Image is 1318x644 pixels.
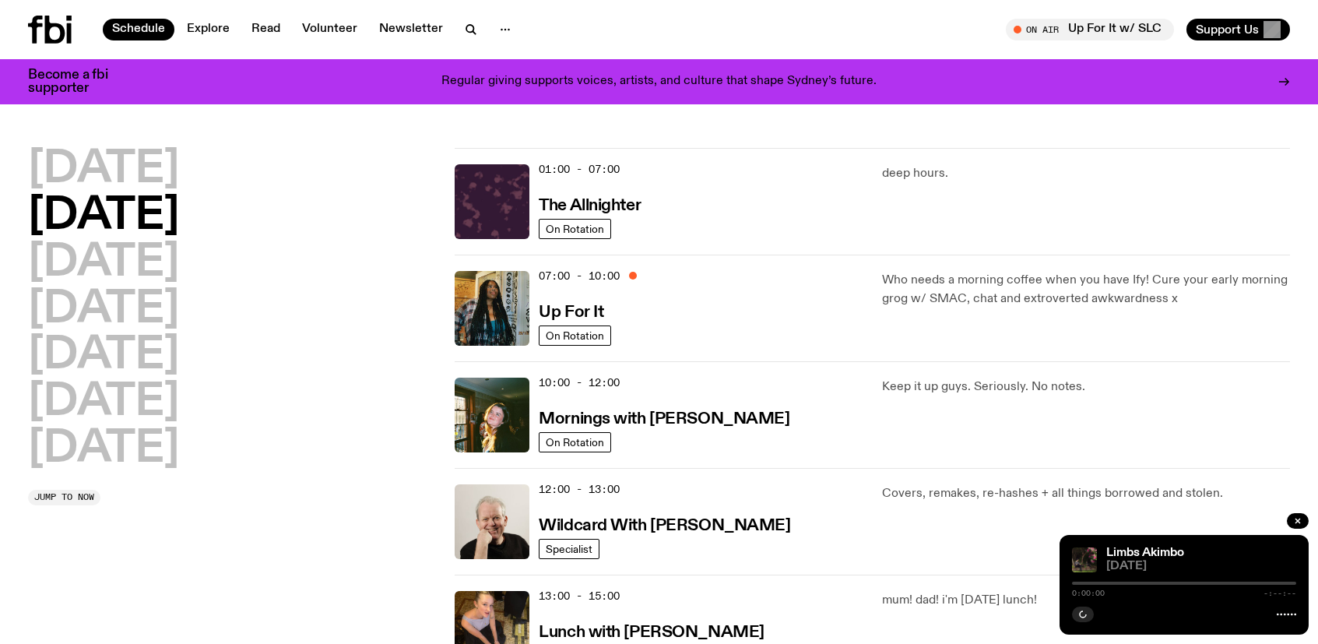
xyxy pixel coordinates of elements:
[28,334,179,378] button: [DATE]
[539,518,790,534] h3: Wildcard With [PERSON_NAME]
[28,428,179,471] button: [DATE]
[28,69,128,95] h3: Become a fbi supporter
[539,539,599,559] a: Specialist
[455,484,529,559] img: Stuart is smiling charmingly, wearing a black t-shirt against a stark white background.
[293,19,367,40] a: Volunteer
[882,484,1290,503] p: Covers, remakes, re-hashes + all things borrowed and stolen.
[539,375,620,390] span: 10:00 - 12:00
[28,241,179,285] button: [DATE]
[539,625,764,641] h3: Lunch with [PERSON_NAME]
[539,589,620,604] span: 13:00 - 15:00
[539,326,611,346] a: On Rotation
[28,288,179,332] button: [DATE]
[546,223,604,235] span: On Rotation
[539,198,641,214] h3: The Allnighter
[539,269,620,283] span: 07:00 - 10:00
[546,437,604,449] span: On Rotation
[28,195,179,238] button: [DATE]
[1186,19,1290,40] button: Support Us
[539,301,603,321] a: Up For It
[539,162,620,177] span: 01:00 - 07:00
[34,493,94,501] span: Jump to now
[539,432,611,452] a: On Rotation
[539,304,603,321] h3: Up For It
[546,544,592,555] span: Specialist
[103,19,174,40] a: Schedule
[1072,589,1105,597] span: 0:00:00
[1006,19,1174,40] button: On AirUp For It w/ SLC
[455,271,529,346] img: Ify - a Brown Skin girl with black braided twists, looking up to the side with her tongue stickin...
[28,148,179,192] button: [DATE]
[1264,589,1296,597] span: -:--:--
[1072,547,1097,572] img: Jackson sits at an outdoor table, legs crossed and gazing at a black and brown dog also sitting a...
[882,378,1290,396] p: Keep it up guys. Seriously. No notes.
[1106,547,1184,559] a: Limbs Akimbo
[242,19,290,40] a: Read
[882,591,1290,610] p: mum! dad! i'm [DATE] lunch!
[455,378,529,452] img: Freya smiles coyly as she poses for the image.
[370,19,452,40] a: Newsletter
[882,271,1290,308] p: Who needs a morning coffee when you have Ify! Cure your early morning grog w/ SMAC, chat and extr...
[28,381,179,424] button: [DATE]
[1196,23,1259,37] span: Support Us
[539,219,611,239] a: On Rotation
[539,482,620,497] span: 12:00 - 13:00
[539,195,641,214] a: The Allnighter
[882,164,1290,183] p: deep hours.
[539,515,790,534] a: Wildcard With [PERSON_NAME]
[1106,561,1296,572] span: [DATE]
[441,75,877,89] p: Regular giving supports voices, artists, and culture that shape Sydney’s future.
[546,330,604,342] span: On Rotation
[539,411,789,428] h3: Mornings with [PERSON_NAME]
[28,490,100,505] button: Jump to now
[177,19,239,40] a: Explore
[539,621,764,641] a: Lunch with [PERSON_NAME]
[539,408,789,428] a: Mornings with [PERSON_NAME]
